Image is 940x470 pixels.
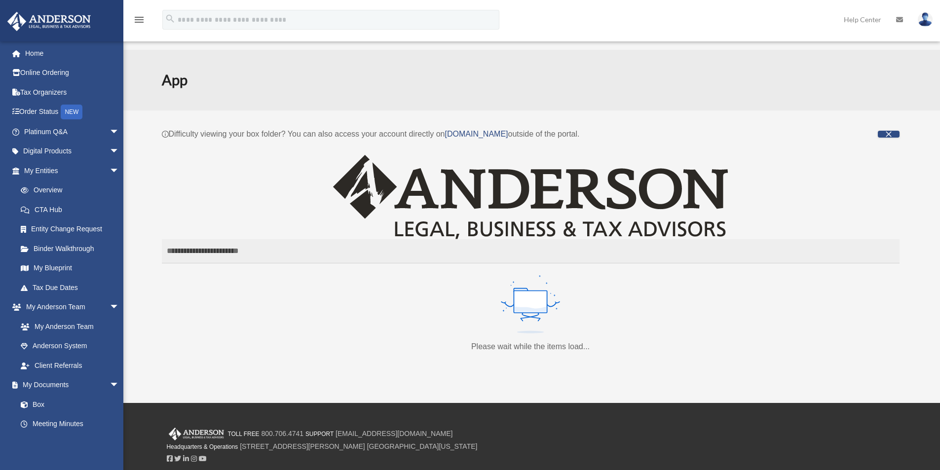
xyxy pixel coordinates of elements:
[7,102,131,122] a: Order StatusNEW
[14,258,126,278] a: My Blueprint
[165,13,176,24] i: search
[191,77,556,88] div: Difficulty viewing your box folder? You can also access your account directly on outside of the p...
[167,446,226,459] img: Anderson Advisors Platinum Portal
[14,414,126,434] a: Meeting Minutes
[14,395,121,414] a: Box
[14,181,131,200] a: Overview
[438,78,490,86] a: [DOMAIN_NAME]
[875,75,889,89] button: Close
[106,375,126,396] span: arrow_drop_down
[7,63,131,83] a: Online Ordering
[133,14,145,26] i: menu
[14,278,131,297] a: Tax Due Dates
[14,317,121,336] a: My Anderson Team
[106,122,126,142] span: arrow_drop_down
[57,105,78,119] div: NEW
[14,219,131,239] a: Entity Change Request
[106,297,126,318] span: arrow_drop_down
[7,375,126,395] a: My Documentsarrow_drop_down
[7,82,131,102] a: Tax Organizers
[488,298,576,307] div: Please wait while the items load...
[14,239,131,258] a: Binder Walkthrough
[133,19,145,26] a: menu
[14,336,126,356] a: Anderson System
[4,12,94,31] img: Anderson Advisors Platinum Portal
[262,109,888,128] input: Search files and folders
[14,356,126,375] a: Client Referrals
[14,200,131,219] a: CTA Hub
[918,12,933,27] img: User Pic
[106,161,126,181] span: arrow_drop_down
[106,142,126,162] span: arrow_drop_down
[7,297,126,317] a: My Anderson Teamarrow_drop_down
[7,43,131,63] a: Home
[14,434,121,453] a: Forms Library
[7,122,131,142] a: Platinum Q&Aarrow_drop_down
[7,142,131,161] a: Digital Productsarrow_drop_down
[7,161,131,181] a: My Entitiesarrow_drop_down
